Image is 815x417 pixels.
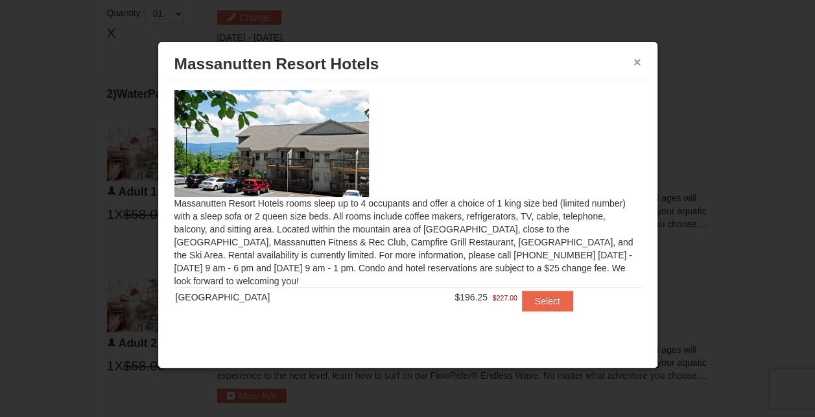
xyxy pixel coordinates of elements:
[633,56,641,69] button: ×
[455,292,488,302] span: $196.25
[493,291,517,304] span: $227.00
[165,80,651,334] div: Massanutten Resort Hotels rooms sleep up to 4 occupants and offer a choice of 1 king size bed (li...
[522,291,573,311] button: Select
[174,90,369,196] img: 19219026-1-e3b4ac8e.jpg
[176,291,379,304] div: [GEOGRAPHIC_DATA]
[174,55,379,73] span: Massanutten Resort Hotels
